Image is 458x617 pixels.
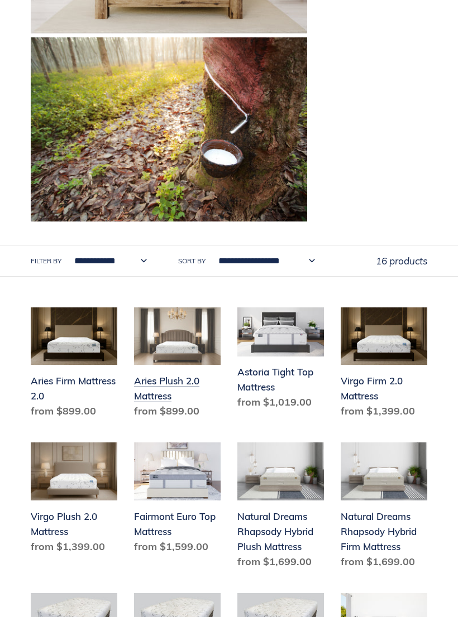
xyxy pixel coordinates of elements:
label: Sort by [178,256,206,266]
a: Natural Dreams Rhapsody Hybrid Plush Mattress [237,442,324,573]
a: Fairmont Euro Top Mattress [134,442,221,558]
a: Astoria Tight Top Mattress [237,307,324,414]
a: Natural Dreams Rhapsody Hybrid Firm Mattress [341,442,427,573]
a: Aries Firm Mattress 2.0 [31,307,117,423]
label: Filter by [31,256,61,266]
a: Virgo Firm 2.0 Mattress [341,307,427,423]
a: Aries Plush 2.0 Mattress [134,307,221,423]
span: 16 products [376,255,427,267]
a: Virgo Plush 2.0 Mattress [31,442,117,558]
